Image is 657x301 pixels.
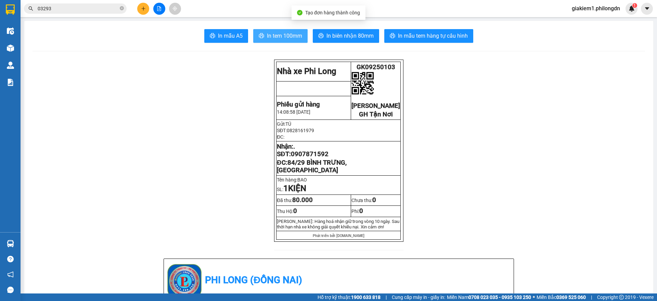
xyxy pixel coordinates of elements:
img: warehouse-icon [7,240,14,247]
span: In mẫu A5 [218,32,243,40]
span: ⚪️ [533,296,535,299]
button: plus [137,3,149,15]
button: printerIn tem 100mm [253,29,308,43]
span: giakiem1.philongdn [566,4,626,13]
td: Chưa thu: [351,195,401,206]
span: TÚ [285,121,291,127]
button: printerIn biên nhận 80mm [313,29,379,43]
img: logo-vxr [6,4,15,15]
img: warehouse-icon [7,45,14,52]
button: caret-down [641,3,653,15]
span: copyright [619,295,624,300]
span: close-circle [120,6,124,10]
img: warehouse-icon [7,62,14,69]
strong: Nhà xe Phi Long [277,66,336,76]
span: GK09250103 [357,63,395,71]
img: logo.jpg [167,264,202,298]
span: GH Tận Nơi [359,111,393,118]
div: 0338849395 [65,30,113,40]
span: SL: [277,187,306,192]
span: message [7,287,14,293]
span: caret-down [644,5,650,12]
span: Tạo đơn hàng thành công [305,10,360,15]
span: SĐT: [277,128,314,133]
button: printerIn mẫu A5 [204,29,248,43]
strong: 0369 525 060 [556,294,586,300]
span: Gửi: [6,6,16,13]
span: [PERSON_NAME] [351,102,400,110]
span: Miền Bắc [537,293,586,301]
span: 1 [633,3,636,8]
span: printer [259,33,264,39]
p: Tên hàng: [277,177,400,183]
span: DĐ: [65,44,75,51]
span: [PERSON_NAME]: Hàng hoá nhận giữ trong vòng 10 ngày. Sau thời hạn nhà xe không giải quy... [277,219,399,229]
span: | [591,293,592,301]
span: BAO [297,177,310,183]
span: In mẫu tem hàng tự cấu hình [398,32,468,40]
strong: Phiếu gửi hàng [277,101,320,108]
td: Thu Hộ: [276,206,351,217]
span: printer [318,33,324,39]
span: Miền Nam [447,293,531,301]
div: . [65,22,113,30]
span: Hỗ trợ kỹ thuật: [318,293,381,301]
strong: 1900 633 818 [351,294,381,300]
span: 84/29 BÌNH TRƯNG, [GEOGRAPHIC_DATA] [277,159,346,174]
button: file-add [153,3,165,15]
span: file-add [157,6,162,11]
span: ĐC: [277,134,284,140]
strong: 0708 023 035 - 0935 103 250 [468,294,531,300]
input: Tìm tên, số ĐT hoặc mã đơn [38,5,118,12]
div: Hàng Xanh [65,6,113,22]
img: qr-code [351,72,374,95]
strong: KIỆN [288,184,306,193]
span: 0 [293,207,297,215]
span: aim [172,6,177,11]
span: . [293,143,295,150]
span: notification [7,271,14,278]
img: solution-icon [7,79,14,86]
p: Gửi: [277,121,400,127]
span: 14:08:58 [DATE] [277,109,310,115]
div: [PERSON_NAME] [6,6,61,21]
span: printer [210,33,215,39]
span: check-circle [297,10,302,15]
img: icon-new-feature [629,5,635,12]
img: warehouse-icon [7,27,14,35]
span: question-circle [7,256,14,262]
span: In tem 100mm [267,32,302,40]
button: aim [169,3,181,15]
strong: Nhận: SĐT: [277,143,328,158]
span: printer [390,33,395,39]
span: ĐC: [277,159,346,174]
span: close-circle [120,5,124,12]
sup: 1 [632,3,637,8]
span: Cung cấp máy in - giấy in: [392,293,445,301]
span: Phát triển bởi [DOMAIN_NAME] [313,234,364,238]
span: plus [141,6,146,11]
span: In biên nhận 80mm [326,32,374,40]
span: 80.000 [292,196,313,204]
span: 1 [283,184,288,193]
b: Phi Long (Đồng Nai) [205,274,302,286]
span: 0907871592 [291,150,328,158]
td: Phí: [351,206,401,217]
span: | [386,293,387,301]
button: printerIn mẫu tem hàng tự cấu hình [384,29,473,43]
span: HÀNG XANH [65,40,103,64]
span: 0 [359,207,363,215]
td: Đã thu: [276,195,351,206]
span: 0828161979 [287,128,314,133]
span: 0 [372,196,376,204]
span: search [28,6,33,11]
span: Nhận: [65,7,82,14]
